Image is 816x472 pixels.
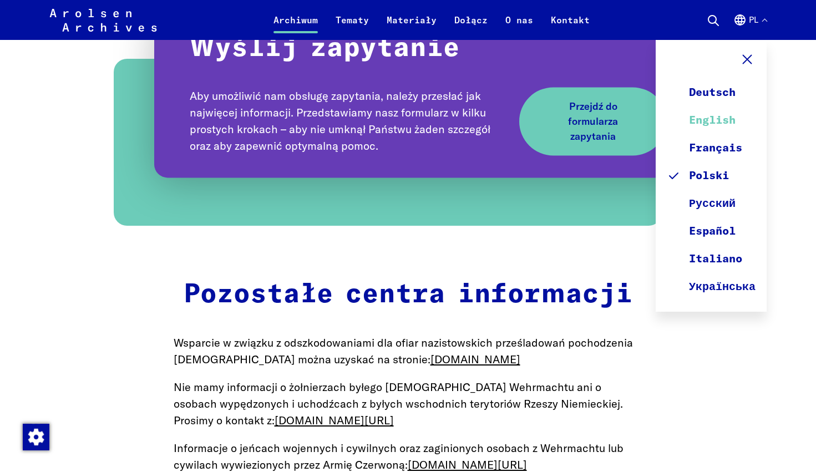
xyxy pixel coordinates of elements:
p: Aby umożliwić nam obsługę zapytania, należy przesłać jak najwięcej informacji. Przedstawiamy nasz... [190,88,508,154]
a: Français [667,134,756,162]
a: Italiano [667,245,756,273]
a: Українська [667,273,756,301]
button: Polski, wybór języka [733,13,767,40]
a: Kontakt [542,13,599,40]
nav: Podstawowy [265,7,599,33]
p: Wyślij zapytanie [190,33,667,65]
a: Deutsch [667,79,756,106]
a: Archiwum [265,13,327,40]
a: Русский [667,190,756,217]
p: Nie mamy informacji o żołnierzach byłego [DEMOGRAPHIC_DATA] Wehrmachtu ani o osobach wypędzonych ... [174,379,643,429]
a: Dołącz [445,13,496,40]
a: Tematy [327,13,378,40]
a: Polski [667,162,756,190]
a: Español [667,217,756,245]
a: Przejdź do formularza zapytania [519,87,667,155]
span: Przejdź do formularza zapytania [546,99,641,144]
a: O nas [496,13,542,40]
a: [DOMAIN_NAME] [430,352,520,366]
p: Wsparcie w związku z odszkodowaniami dla ofiar nazistowskich prześladowań pochodzenia [DEMOGRAPHI... [174,334,643,368]
img: Zmienić zgodę [23,424,49,450]
a: [DOMAIN_NAME][URL] [275,413,394,427]
strong: Pozostałe centra informacji [184,281,632,308]
a: English [667,106,756,134]
a: Materiały [378,13,445,40]
a: [DOMAIN_NAME][URL] [408,458,527,471]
